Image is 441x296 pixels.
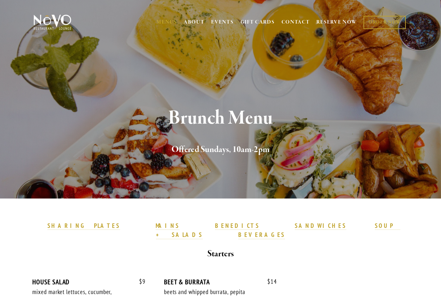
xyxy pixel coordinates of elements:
h1: Brunch Menu [44,108,397,129]
a: ORDER NOW [364,16,406,29]
a: GIFT CARDS [241,16,275,28]
span: $ [267,278,271,285]
strong: Starters [207,248,234,260]
span: 9 [133,278,146,285]
strong: MAINS [156,222,180,230]
a: MENUS [157,19,177,26]
div: BEET & BURRATA [164,278,277,286]
a: SANDWICHES [295,222,346,230]
strong: BEVERAGES [238,231,285,239]
a: BEVERAGES [238,231,285,239]
a: ABOUT [184,19,205,26]
a: RESERVE NOW [316,16,357,28]
strong: SANDWICHES [295,222,346,230]
h2: Offered Sundays, 10am-2pm [44,143,397,157]
a: CONTACT [282,16,310,28]
a: SHARING PLATES [47,222,120,230]
a: BENEDICTS [215,222,260,230]
strong: BENEDICTS [215,222,260,230]
img: Novo Restaurant &amp; Lounge [32,14,73,30]
div: HOUSE SALAD [32,278,146,286]
span: 14 [261,278,277,285]
strong: SHARING PLATES [47,222,120,230]
a: EVENTS [211,19,233,26]
span: $ [139,278,142,285]
a: SOUP + SALADS [156,222,401,239]
a: MAINS [156,222,180,230]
